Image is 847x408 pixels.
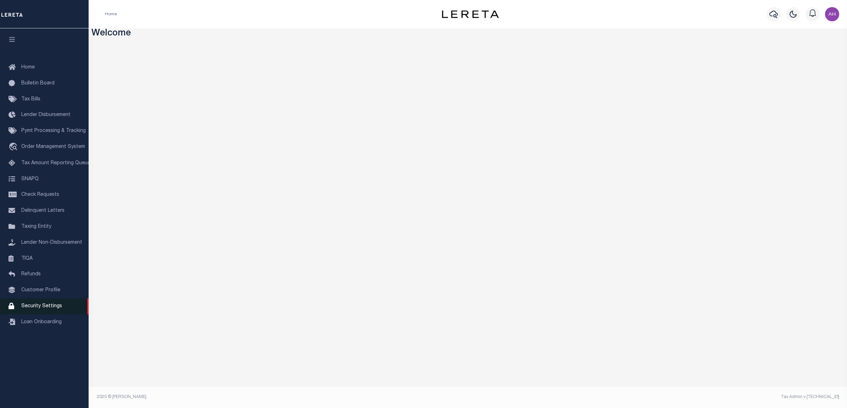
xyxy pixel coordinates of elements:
[21,161,90,166] span: Tax Amount Reporting Queue
[91,394,468,400] div: 2025 © [PERSON_NAME].
[21,65,35,70] span: Home
[21,272,41,277] span: Refunds
[21,288,60,293] span: Customer Profile
[21,176,39,181] span: SNAPQ
[21,304,62,309] span: Security Settings
[9,143,20,152] i: travel_explore
[442,10,499,18] img: logo-dark.svg
[21,192,59,197] span: Check Requests
[21,256,33,261] span: TIQA
[21,240,82,245] span: Lender Non-Disbursement
[21,320,62,325] span: Loan Onboarding
[21,81,55,86] span: Bulletin Board
[21,144,85,149] span: Order Management System
[21,208,64,213] span: Delinquent Letters
[105,11,117,17] li: Home
[21,128,86,133] span: Pymt Processing & Tracking
[91,28,845,39] h3: Welcome
[21,97,40,102] span: Tax Bills
[21,224,51,229] span: Taxing Entity
[473,394,839,400] div: Tax Admin v.[TECHNICAL_ID]
[825,7,839,21] img: svg+xml;base64,PHN2ZyB4bWxucz0iaHR0cDovL3d3dy53My5vcmcvMjAwMC9zdmciIHBvaW50ZXItZXZlbnRzPSJub25lIi...
[21,112,71,117] span: Lender Disbursement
